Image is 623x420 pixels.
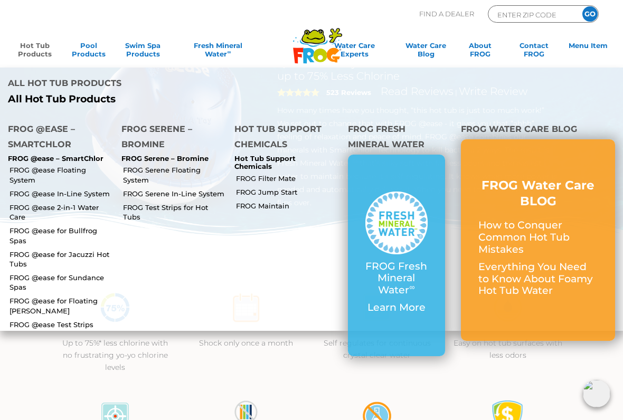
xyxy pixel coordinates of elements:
a: FROG @ease In-Line System [10,189,114,198]
sup: ∞ [227,49,231,55]
a: Hot TubProducts [11,41,59,62]
a: FROG Jump Start [236,187,340,197]
a: Water CareBlog [402,41,450,62]
p: Easy on hot tub surfaces with less odors [453,337,563,361]
p: FROG @ease – SmartChlor [8,155,106,163]
sup: ∞ [409,282,414,292]
p: Self regulates for continuous crystal clear water [322,337,432,361]
a: FROG Maintain [236,201,340,211]
a: FROG @ease for Sundance Spas [10,273,114,292]
a: FROG Fresh Mineral Water∞ Learn More [365,192,428,319]
h3: FROG Water Care BLOG [478,178,598,209]
a: FROG Test Strips for Hot Tubs [123,203,227,222]
a: FROG @ease 2-in-1 Water Care [10,203,114,222]
p: Everything You Need to Know About Foamy Hot Tub Water [478,261,598,297]
p: How to Conquer Common Hot Tub Mistakes [478,219,598,255]
p: Find A Dealer [419,5,474,23]
p: FROG Fresh Mineral Water [365,261,428,297]
a: FROG @ease Test Strips [10,320,114,329]
a: FROG @ease Floating System [10,165,114,184]
a: Fresh MineralWater∞ [173,41,263,62]
input: GO [582,6,598,22]
a: FROG Filter Mate [236,174,340,183]
a: AboutFROG [456,41,504,62]
a: FROG @ease for Bullfrog Spas [10,226,114,245]
p: Up to 75%* less chlorine with no frustrating yo-yo chlorine levels [60,337,170,374]
input: Zip Code Form [496,8,568,21]
a: FROG Water Care BLOG How to Conquer Common Hot Tub Mistakes Everything You Need to Know About Foa... [478,178,598,303]
h4: FROG Serene – Bromine [121,121,219,155]
a: FROG @ease for Jacuzzi Hot Tubs [10,250,114,269]
p: FROG Serene – Bromine [121,155,219,163]
p: Shock only once a month [191,337,301,349]
p: Learn More [365,302,428,314]
h4: All Hot Tub Products [8,75,304,93]
h4: FROG Water Care Blog [461,121,615,139]
h4: FROG Fresh Mineral Water [348,121,446,155]
img: openIcon [583,380,610,407]
a: FROG @ease for Floating [PERSON_NAME] [10,296,114,315]
a: Menu Item [564,41,612,62]
a: PoolProducts [65,41,113,62]
h4: Hot Tub Support Chemicals [234,121,332,155]
a: All Hot Tub Products [8,93,304,106]
a: ContactFROG [510,41,558,62]
a: FROG Serene Floating System [123,165,227,184]
a: Water CareExperts [314,41,395,62]
a: Swim SpaProducts [119,41,167,62]
a: FROG Serene In-Line System [123,189,227,198]
a: Hot Tub Support Chemicals [234,154,296,171]
h4: FROG @ease – SmartChlor [8,121,106,155]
